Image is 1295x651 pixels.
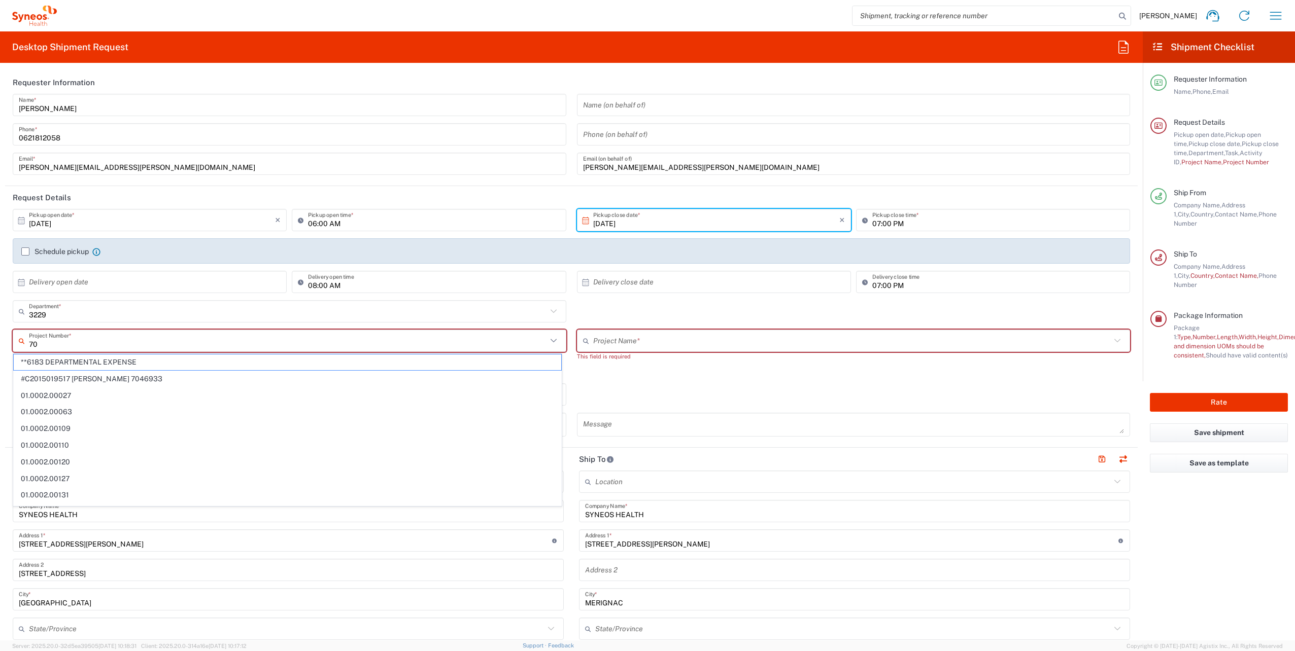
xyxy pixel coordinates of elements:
[1223,158,1269,166] span: Project Number
[14,504,561,520] span: 01.0002.00141
[1225,149,1240,157] span: Task,
[1177,333,1192,341] span: Type,
[14,454,561,470] span: 01.0002.00120
[1139,11,1197,20] span: [PERSON_NAME]
[1174,263,1221,270] span: Company Name,
[1215,272,1258,279] span: Contact Name,
[13,78,95,88] h2: Requester Information
[14,371,561,387] span: #C2015019517 [PERSON_NAME] 7046933
[14,487,561,503] span: 01.0002.00131
[1150,393,1288,412] button: Rate
[1174,250,1197,258] span: Ship To
[1174,88,1192,95] span: Name,
[12,643,137,649] span: Server: 2025.20.0-32d5ea39505
[1178,210,1190,218] span: City,
[209,643,247,649] span: [DATE] 10:17:12
[14,404,561,420] span: 01.0002.00063
[579,454,614,464] h2: Ship To
[1174,118,1225,126] span: Request Details
[1188,140,1242,148] span: Pickup close date,
[1174,75,1247,83] span: Requester Information
[1239,333,1257,341] span: Width,
[1257,333,1279,341] span: Height,
[1174,189,1206,197] span: Ship From
[548,642,574,648] a: Feedback
[98,643,137,649] span: [DATE] 10:18:31
[13,193,71,203] h2: Request Details
[12,41,128,53] h2: Desktop Shipment Request
[275,212,281,228] i: ×
[14,438,561,453] span: 01.0002.00110
[1152,41,1254,53] h2: Shipment Checklist
[1150,454,1288,473] button: Save as template
[13,352,566,361] div: This field is required
[1127,641,1283,650] span: Copyright © [DATE]-[DATE] Agistix Inc., All Rights Reserved
[523,642,548,648] a: Support
[577,352,1131,361] div: This field is required
[1190,210,1215,218] span: Country,
[1188,149,1225,157] span: Department,
[1192,333,1217,341] span: Number,
[1206,351,1288,359] span: Should have valid content(s)
[1150,423,1288,442] button: Save shipment
[141,643,247,649] span: Client: 2025.20.0-314a16e
[14,388,561,404] span: 01.0002.00027
[14,354,561,370] span: **6183 DEPARTMENTAL EXPENSE
[1215,210,1258,218] span: Contact Name,
[1212,88,1229,95] span: Email
[14,471,561,487] span: 01.0002.00127
[1181,158,1223,166] span: Project Name,
[1174,201,1221,209] span: Company Name,
[21,247,89,256] label: Schedule pickup
[1174,324,1200,341] span: Package 1:
[1174,131,1225,138] span: Pickup open date,
[14,421,561,437] span: 01.0002.00109
[853,6,1115,25] input: Shipment, tracking or reference number
[1217,333,1239,341] span: Length,
[1178,272,1190,279] span: City,
[1192,88,1212,95] span: Phone,
[1190,272,1215,279] span: Country,
[1174,311,1243,319] span: Package Information
[839,212,845,228] i: ×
